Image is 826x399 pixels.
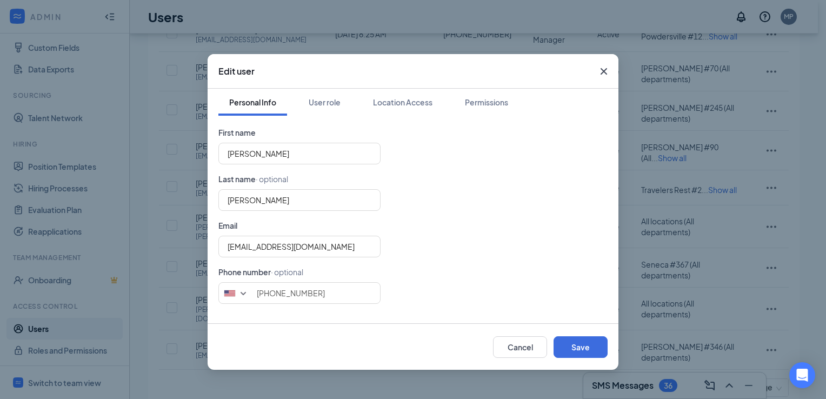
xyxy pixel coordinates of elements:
[309,97,341,108] div: User role
[218,221,237,230] span: Email
[218,282,381,304] input: (201) 555-0123
[219,283,254,303] div: United States: +1
[271,267,303,277] span: · optional
[218,267,271,277] span: Phone number
[789,362,815,388] div: Open Intercom Messenger
[256,174,288,184] span: · optional
[493,336,547,358] button: Cancel
[465,97,508,108] div: Permissions
[554,336,608,358] button: Save
[218,65,255,77] h3: Edit user
[229,97,276,108] div: Personal Info
[589,54,618,89] button: Close
[373,97,432,108] div: Location Access
[597,65,610,78] svg: Cross
[218,174,256,184] span: Last name
[218,128,256,137] span: First name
